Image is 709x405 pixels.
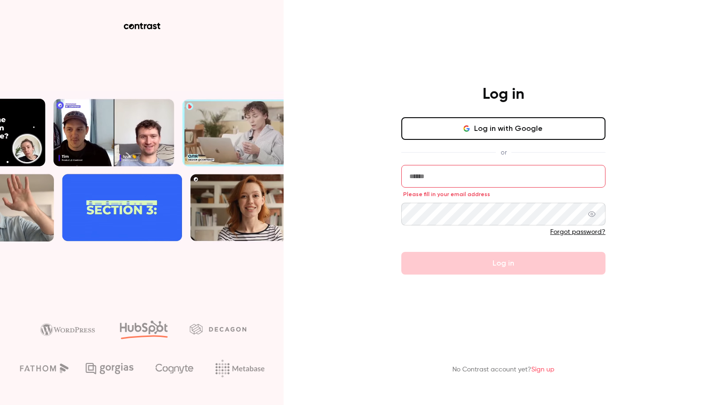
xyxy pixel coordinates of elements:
[496,147,511,157] span: or
[401,117,605,140] button: Log in with Google
[403,190,490,198] span: Please fill in your email address
[531,366,554,373] a: Sign up
[190,324,246,334] img: decagon
[550,229,605,235] a: Forgot password?
[452,365,554,375] p: No Contrast account yet?
[483,85,524,104] h4: Log in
